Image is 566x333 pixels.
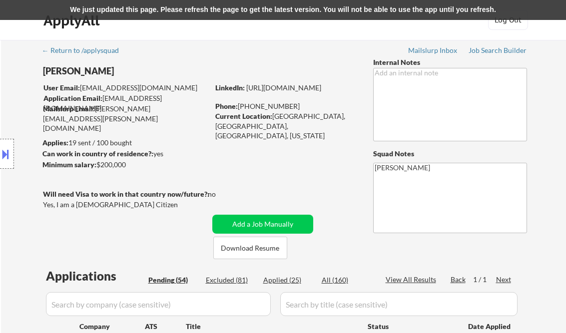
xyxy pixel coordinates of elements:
[186,322,358,332] div: Title
[468,322,512,332] div: Date Applied
[469,46,527,56] a: Job Search Builder
[322,275,372,285] div: All (160)
[215,102,238,110] strong: Phone:
[148,275,198,285] div: Pending (54)
[488,10,528,30] button: Log Out
[46,270,145,282] div: Applications
[451,275,467,285] div: Back
[213,237,287,259] button: Download Resume
[473,275,496,285] div: 1 / 1
[215,112,272,120] strong: Current Location:
[408,46,458,56] a: Mailslurp Inbox
[145,322,186,332] div: ATS
[208,189,236,199] div: no
[496,275,512,285] div: Next
[42,46,128,56] a: ← Return to /applysquad
[246,83,321,92] a: [URL][DOMAIN_NAME]
[215,83,245,92] strong: LinkedIn:
[408,47,458,54] div: Mailslurp Inbox
[79,322,145,332] div: Company
[373,149,527,159] div: Squad Notes
[43,12,102,29] div: ApplyAll
[206,275,256,285] div: Excluded (81)
[215,101,357,111] div: [PHONE_NUMBER]
[469,47,527,54] div: Job Search Builder
[373,57,527,67] div: Internal Notes
[280,292,518,316] input: Search by title (case sensitive)
[42,47,128,54] div: ← Return to /applysquad
[215,111,357,141] div: [GEOGRAPHIC_DATA], [GEOGRAPHIC_DATA], [GEOGRAPHIC_DATA], [US_STATE]
[263,275,313,285] div: Applied (25)
[46,292,271,316] input: Search by company (case sensitive)
[212,215,313,234] button: Add a Job Manually
[386,275,439,285] div: View All Results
